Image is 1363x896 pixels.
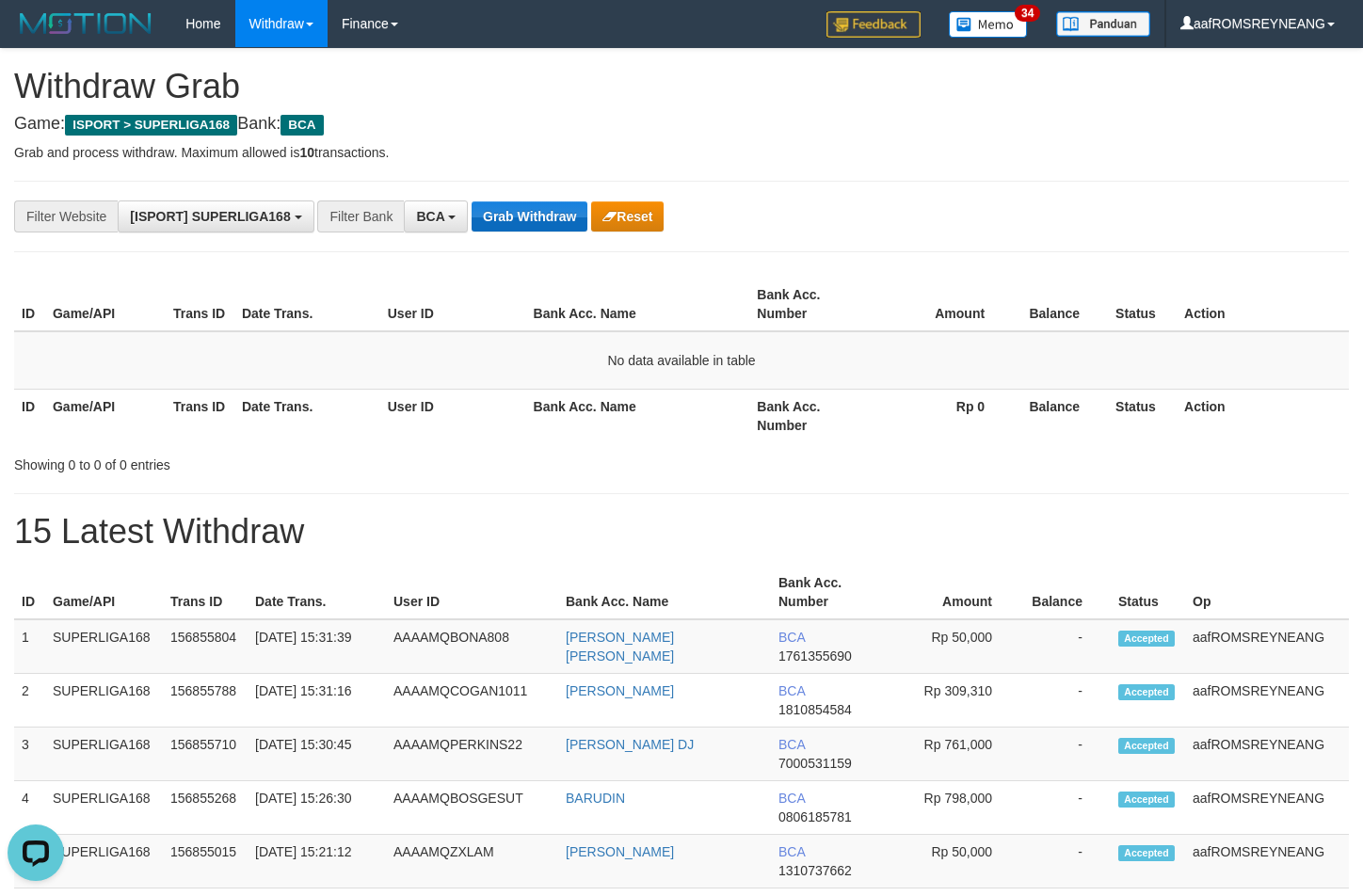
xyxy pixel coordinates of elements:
[248,566,386,619] th: Date Trans.
[885,781,1020,835] td: Rp 798,000
[65,115,237,136] span: ISPORT > SUPERLIGA168
[14,448,553,474] div: Showing 0 to 0 of 0 entries
[45,566,163,619] th: Game/API
[749,278,870,331] th: Bank Acc. Number
[778,756,852,771] span: Copy 7000531159 to clipboard
[163,674,248,728] td: 156855788
[1020,728,1111,781] td: -
[1177,278,1349,331] th: Action
[14,200,118,232] div: Filter Website
[778,648,852,664] span: Copy 1761355690 to clipboard
[404,200,468,232] button: BCA
[163,781,248,835] td: 156855268
[566,844,674,859] a: [PERSON_NAME]
[416,209,444,224] span: BCA
[778,791,805,806] span: BCA
[14,566,45,619] th: ID
[1013,389,1108,442] th: Balance
[778,630,805,645] span: BCA
[566,791,625,806] a: BARUDIN
[130,209,290,224] span: [ISPORT] SUPERLIGA168
[526,389,750,442] th: Bank Acc. Name
[1056,11,1150,37] img: panduan.png
[1108,278,1177,331] th: Status
[885,566,1020,619] th: Amount
[380,389,526,442] th: User ID
[163,566,248,619] th: Trans ID
[281,115,323,136] span: BCA
[248,835,386,888] td: [DATE] 15:21:12
[45,619,163,674] td: SUPERLIGA168
[1111,566,1185,619] th: Status
[1185,619,1349,674] td: aafROMSREYNEANG
[1185,566,1349,619] th: Op
[771,566,885,619] th: Bank Acc. Number
[1020,835,1111,888] td: -
[1185,674,1349,728] td: aafROMSREYNEANG
[386,728,558,781] td: AAAAMQPERKINS22
[885,728,1020,781] td: Rp 761,000
[1118,738,1175,754] span: Accepted
[870,278,1013,331] th: Amount
[1185,781,1349,835] td: aafROMSREYNEANG
[45,389,166,442] th: Game/API
[386,781,558,835] td: AAAAMQBOSGESUT
[234,278,380,331] th: Date Trans.
[8,8,64,64] button: Open LiveChat chat widget
[591,201,664,232] button: Reset
[14,619,45,674] td: 1
[248,619,386,674] td: [DATE] 15:31:39
[778,683,805,698] span: BCA
[1118,631,1175,647] span: Accepted
[566,737,694,752] a: [PERSON_NAME] DJ
[566,683,674,698] a: [PERSON_NAME]
[1185,835,1349,888] td: aafROMSREYNEANG
[14,115,1349,134] h4: Game: Bank:
[558,566,771,619] th: Bank Acc. Name
[234,389,380,442] th: Date Trans.
[45,674,163,728] td: SUPERLIGA168
[1020,619,1111,674] td: -
[14,728,45,781] td: 3
[1020,674,1111,728] td: -
[526,278,750,331] th: Bank Acc. Name
[163,835,248,888] td: 156855015
[248,728,386,781] td: [DATE] 15:30:45
[778,844,805,859] span: BCA
[248,781,386,835] td: [DATE] 15:26:30
[380,278,526,331] th: User ID
[826,11,921,38] img: Feedback.jpg
[163,728,248,781] td: 156855710
[1015,5,1040,22] span: 34
[1118,792,1175,808] span: Accepted
[317,200,404,232] div: Filter Bank
[386,619,558,674] td: AAAAMQBONA808
[45,781,163,835] td: SUPERLIGA168
[1118,684,1175,700] span: Accepted
[778,809,852,824] span: Copy 0806185781 to clipboard
[1108,389,1177,442] th: Status
[749,389,870,442] th: Bank Acc. Number
[1020,781,1111,835] td: -
[1118,845,1175,861] span: Accepted
[163,619,248,674] td: 156855804
[386,674,558,728] td: AAAAMQCOGAN1011
[14,278,45,331] th: ID
[14,513,1349,551] h1: 15 Latest Withdraw
[14,389,45,442] th: ID
[45,278,166,331] th: Game/API
[45,728,163,781] td: SUPERLIGA168
[299,145,314,160] strong: 10
[885,835,1020,888] td: Rp 50,000
[14,68,1349,105] h1: Withdraw Grab
[14,9,157,38] img: MOTION_logo.png
[778,737,805,752] span: BCA
[1177,389,1349,442] th: Action
[885,619,1020,674] td: Rp 50,000
[1020,566,1111,619] th: Balance
[778,702,852,717] span: Copy 1810854584 to clipboard
[386,566,558,619] th: User ID
[45,835,163,888] td: SUPERLIGA168
[14,331,1349,390] td: No data available in table
[1013,278,1108,331] th: Balance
